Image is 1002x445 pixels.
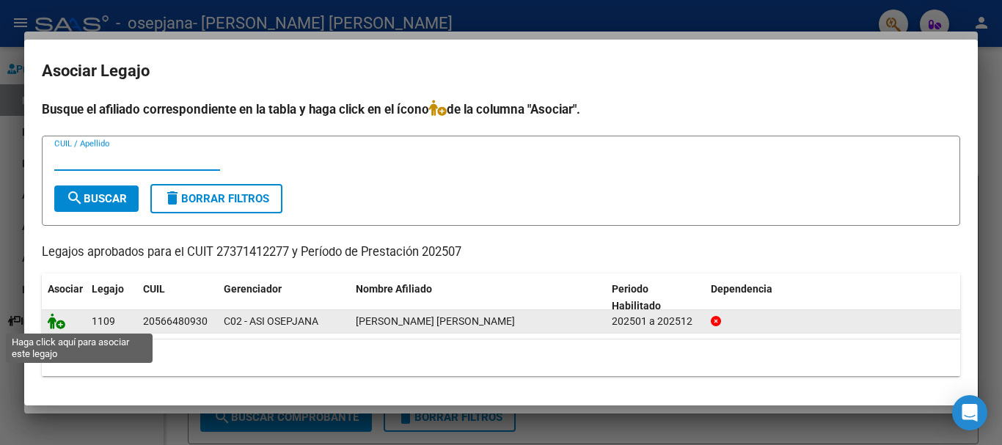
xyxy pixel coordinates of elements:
[711,283,772,295] span: Dependencia
[612,283,661,312] span: Periodo Habilitado
[612,313,699,330] div: 202501 a 202512
[164,192,269,205] span: Borrar Filtros
[66,189,84,207] mat-icon: search
[356,315,515,327] span: SEQUEIRA DOMINGUEZ FRANCISCO MAURO
[705,273,961,322] datatable-header-cell: Dependencia
[42,243,960,262] p: Legajos aprobados para el CUIT 27371412277 y Período de Prestación 202507
[606,273,705,322] datatable-header-cell: Periodo Habilitado
[356,283,432,295] span: Nombre Afiliado
[224,315,318,327] span: C02 - ASI OSEPJANA
[42,57,960,85] h2: Asociar Legajo
[150,184,282,213] button: Borrar Filtros
[92,315,115,327] span: 1109
[66,192,127,205] span: Buscar
[42,339,960,376] div: 1 registros
[42,100,960,119] h4: Busque el afiliado correspondiente en la tabla y haga click en el ícono de la columna "Asociar".
[54,185,139,212] button: Buscar
[137,273,218,322] datatable-header-cell: CUIL
[143,283,165,295] span: CUIL
[224,283,282,295] span: Gerenciador
[952,395,987,430] div: Open Intercom Messenger
[48,283,83,295] span: Asociar
[86,273,137,322] datatable-header-cell: Legajo
[42,273,86,322] datatable-header-cell: Asociar
[218,273,350,322] datatable-header-cell: Gerenciador
[350,273,606,322] datatable-header-cell: Nombre Afiliado
[143,313,208,330] div: 20566480930
[92,283,124,295] span: Legajo
[164,189,181,207] mat-icon: delete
